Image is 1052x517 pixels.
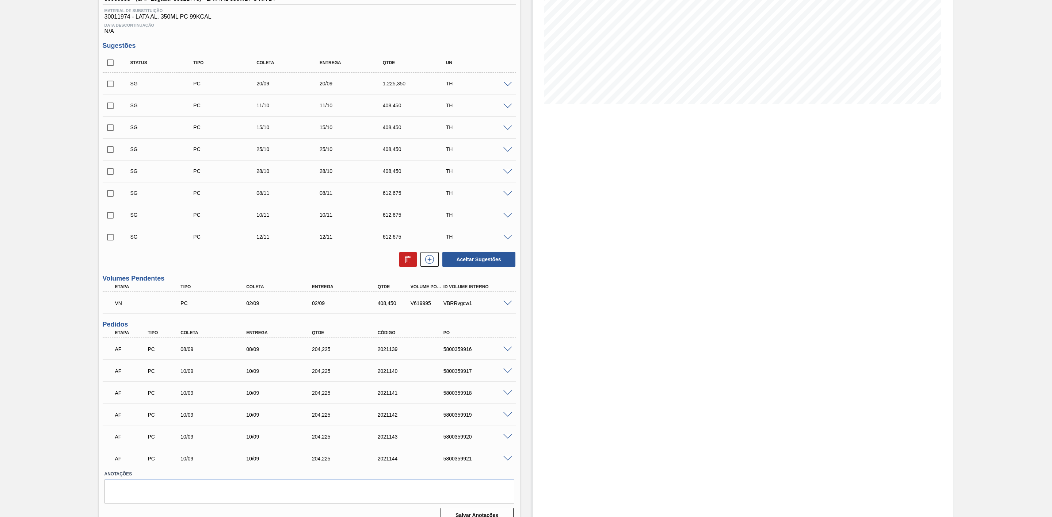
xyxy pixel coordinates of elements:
[310,368,386,374] div: 204,225
[146,412,182,418] div: Pedido de Compra
[103,275,516,282] h3: Volumes Pendentes
[179,412,254,418] div: 10/09/2025
[442,412,517,418] div: 5800359919
[318,103,390,108] div: 11/10/2025
[244,346,320,352] div: 08/09/2025
[310,330,386,335] div: Qtde
[310,284,386,289] div: Entrega
[191,60,264,65] div: Tipo
[442,390,517,396] div: 5800359918
[146,368,182,374] div: Pedido de Compra
[255,60,327,65] div: Coleta
[244,390,320,396] div: 10/09/2025
[376,330,451,335] div: Código
[179,300,254,306] div: Pedido de Compra
[129,103,201,108] div: Sugestão Criada
[179,390,254,396] div: 10/09/2025
[318,168,390,174] div: 28/10/2025
[191,124,264,130] div: Pedido de Compra
[310,434,386,440] div: 204,225
[442,456,517,462] div: 5800359921
[129,60,201,65] div: Status
[376,434,451,440] div: 2021143
[318,146,390,152] div: 25/10/2025
[409,300,445,306] div: V619995
[442,252,515,267] button: Aceitar Sugestões
[146,434,182,440] div: Pedido de Compra
[103,20,516,35] div: N/A
[381,168,453,174] div: 408,450
[113,341,149,357] div: Aguardando Faturamento
[113,385,149,401] div: Aguardando Faturamento
[191,168,264,174] div: Pedido de Compra
[318,212,390,218] div: 10/11/2025
[244,300,320,306] div: 02/09/2025
[376,412,451,418] div: 2021142
[104,469,514,479] label: Anotações
[310,412,386,418] div: 204,225
[255,146,327,152] div: 25/10/2025
[444,212,517,218] div: TH
[318,234,390,240] div: 12/11/2025
[442,284,517,289] div: Id Volume Interno
[442,368,517,374] div: 5800359917
[129,190,201,196] div: Sugestão Criada
[444,234,517,240] div: TH
[179,434,254,440] div: 10/09/2025
[444,103,517,108] div: TH
[104,13,514,20] span: 30011974 - LATA AL. 350ML PC 99KCAL
[191,212,264,218] div: Pedido de Compra
[310,456,386,462] div: 204,225
[381,81,453,86] div: 1.225,350
[381,212,453,218] div: 612,675
[444,60,517,65] div: UN
[179,284,254,289] div: Tipo
[318,124,390,130] div: 15/10/2025
[115,434,148,440] p: AF
[444,190,517,196] div: TH
[376,368,451,374] div: 2021140
[310,390,386,396] div: 204,225
[146,390,182,396] div: Pedido de Compra
[310,300,386,306] div: 02/09/2025
[310,346,386,352] div: 204,225
[318,60,390,65] div: Entrega
[113,363,149,379] div: Aguardando Faturamento
[113,429,149,445] div: Aguardando Faturamento
[381,190,453,196] div: 612,675
[103,321,516,328] h3: Pedidos
[442,300,517,306] div: VBRRvgcw1
[255,234,327,240] div: 12/11/2025
[255,81,327,86] div: 20/09/2025
[179,456,254,462] div: 10/09/2025
[439,251,516,267] div: Aceitar Sugestões
[444,146,517,152] div: TH
[103,42,516,50] h3: Sugestões
[179,368,254,374] div: 10/09/2025
[376,284,412,289] div: Qtde
[381,234,453,240] div: 612,675
[146,346,182,352] div: Pedido de Compra
[113,330,149,335] div: Etapa
[442,434,517,440] div: 5800359920
[255,168,327,174] div: 28/10/2025
[444,81,517,86] div: TH
[396,252,417,267] div: Excluir Sugestões
[255,212,327,218] div: 10/11/2025
[104,8,514,13] span: Material de Substituição
[191,190,264,196] div: Pedido de Compra
[376,300,412,306] div: 408,450
[255,190,327,196] div: 08/11/2025
[376,346,451,352] div: 2021139
[444,168,517,174] div: TH
[409,284,445,289] div: Volume Portal
[376,390,451,396] div: 2021141
[113,451,149,467] div: Aguardando Faturamento
[115,346,148,352] p: AF
[191,103,264,108] div: Pedido de Compra
[417,252,439,267] div: Nova sugestão
[146,330,182,335] div: Tipo
[113,284,189,289] div: Etapa
[442,330,517,335] div: PO
[244,412,320,418] div: 10/09/2025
